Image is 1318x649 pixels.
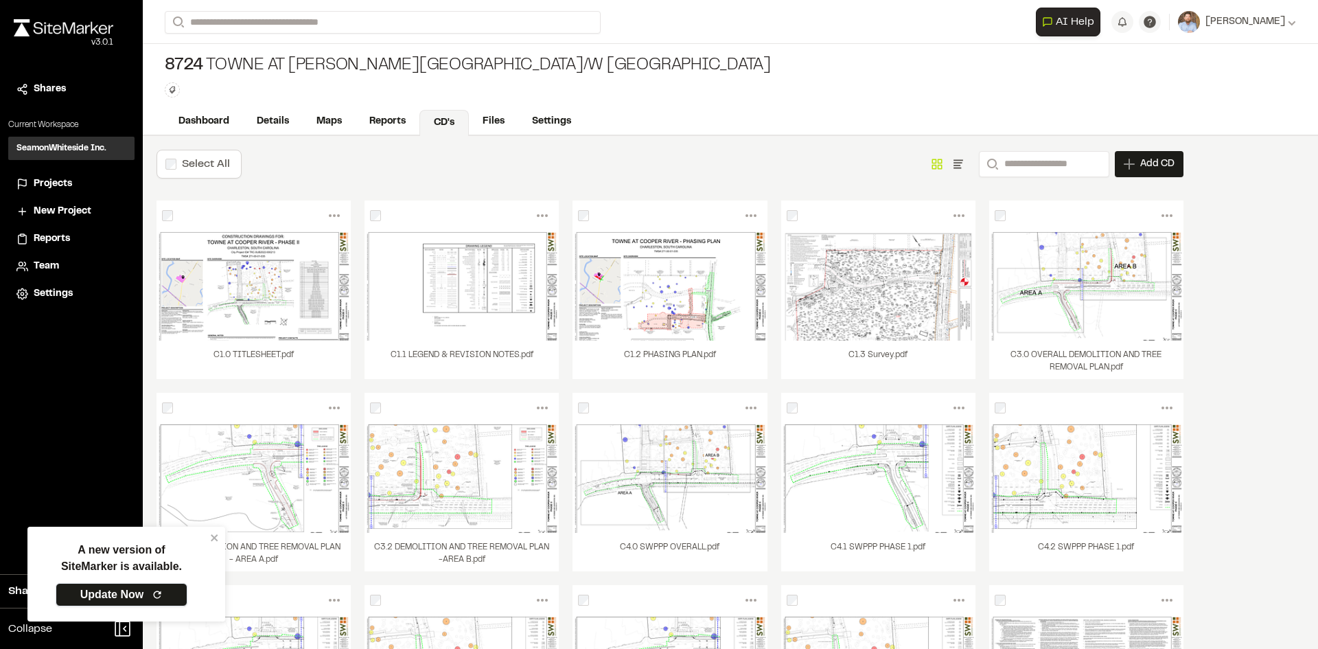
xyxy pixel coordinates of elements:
span: Shares [34,82,66,97]
span: Collapse [8,621,52,637]
div: C4.0 SWPPP OVERALL.pdf [573,533,767,571]
div: C1.2 PHASING PLAN.pdf [573,341,767,379]
span: [PERSON_NAME] [1205,14,1285,30]
span: Settings [34,286,73,301]
a: New Project [16,204,126,219]
a: Reports [356,109,419,135]
button: Search [165,11,189,34]
div: C1.0 TITLESHEET.pdf [157,341,351,379]
p: A new version of SiteMarker is available. [61,542,182,575]
a: Projects [16,177,126,192]
span: Add CD [1140,157,1175,171]
button: Open AI Assistant [1036,8,1100,36]
a: CD's [419,110,469,136]
button: Edit Tags [165,82,180,98]
div: Towne at [PERSON_NAME][GEOGRAPHIC_DATA]/W [GEOGRAPHIC_DATA] [165,55,771,77]
span: Share Workspace [8,583,100,600]
div: C3.2 DEMOLITION AND TREE REMOVAL PLAN -AREA B.pdf [365,533,559,571]
div: C3.0 OVERALL DEMOLITION AND TREE REMOVAL PLAN.pdf [989,341,1183,379]
span: AI Help [1056,14,1094,30]
button: Search [979,151,1004,177]
span: Projects [34,177,72,192]
img: rebrand.png [14,19,113,36]
a: Details [243,109,303,135]
a: Shares [16,82,126,97]
label: Select All [182,159,230,169]
div: C4.1 SWPPP PHASE 1.pdf [781,533,975,571]
div: C3.1 DEMOLITION AND TREE REMOVAL PLAN - AREA A.pdf [157,533,351,571]
img: User [1178,11,1200,33]
div: Open AI Assistant [1036,8,1106,36]
a: Team [16,259,126,274]
div: Oh geez...please don't... [14,36,113,49]
a: Dashboard [165,109,243,135]
a: Update Now [56,583,187,606]
div: C4.2 SWPPP PHASE 1.pdf [989,533,1183,571]
a: Reports [16,231,126,247]
a: Maps [303,109,356,135]
span: Team [34,259,59,274]
a: Files [469,109,518,135]
a: Settings [16,286,126,301]
button: [PERSON_NAME] [1178,11,1296,33]
a: Settings [518,109,585,135]
button: close [210,532,220,543]
span: Reports [34,231,70,247]
span: 8724 [165,55,203,77]
h3: SeamonWhiteside Inc. [16,142,106,155]
div: C1.1 LEGEND & REVISION NOTES.pdf [365,341,559,379]
p: Current Workspace [8,119,135,131]
span: New Project [34,204,91,219]
div: C1.3 Survey.pdf [781,341,975,379]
